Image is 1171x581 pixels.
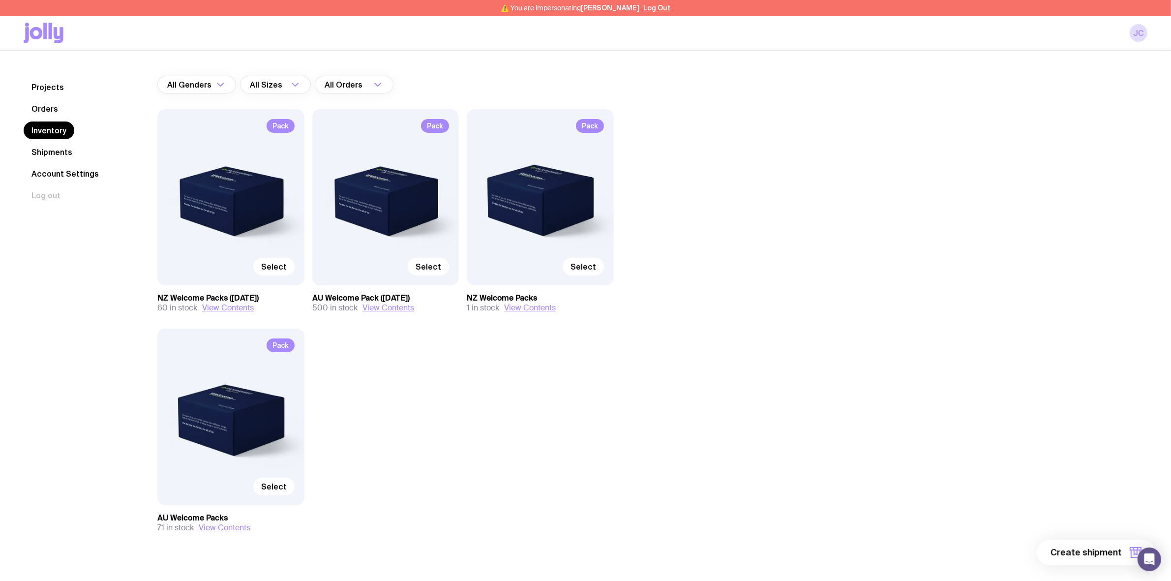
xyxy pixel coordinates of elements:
[315,76,393,93] div: Search for option
[362,303,414,313] button: View Contents
[312,303,358,313] span: 500 in stock
[421,119,449,133] span: Pack
[24,78,72,96] a: Projects
[261,262,287,272] span: Select
[467,303,499,313] span: 1 in stock
[416,262,441,272] span: Select
[576,119,604,133] span: Pack
[24,186,68,204] button: Log out
[504,303,556,313] button: View Contents
[467,293,614,303] h3: NZ Welcome Packs
[167,76,213,93] span: All Genders
[570,262,596,272] span: Select
[157,293,304,303] h3: NZ Welcome Packs ([DATE])
[250,76,284,93] span: All Sizes
[1130,24,1147,42] a: JC
[284,76,288,93] input: Search for option
[325,76,364,93] span: All Orders
[24,143,80,161] a: Shipments
[643,4,670,12] button: Log Out
[261,482,287,491] span: Select
[157,513,304,523] h3: AU Welcome Packs
[240,76,311,93] div: Search for option
[24,122,74,139] a: Inventory
[267,338,295,352] span: Pack
[157,523,194,533] span: 71 in stock
[1138,548,1161,571] div: Open Intercom Messenger
[157,76,236,93] div: Search for option
[364,76,371,93] input: Search for option
[501,4,639,12] span: ⚠️ You are impersonating
[267,119,295,133] span: Pack
[1037,540,1155,565] button: Create shipment
[202,303,254,313] button: View Contents
[312,293,459,303] h3: AU Welcome Pack ([DATE])
[24,165,107,183] a: Account Settings
[24,100,66,118] a: Orders
[1051,547,1122,558] span: Create shipment
[157,303,197,313] span: 60 in stock
[199,523,250,533] button: View Contents
[581,4,639,12] span: [PERSON_NAME]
